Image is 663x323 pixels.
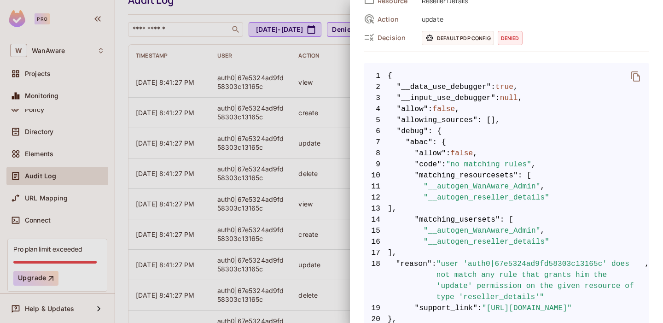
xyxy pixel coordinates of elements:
span: , [531,159,536,170]
span: : { [433,137,446,148]
span: 10 [364,170,388,181]
span: "matching_usersets" [415,214,500,225]
span: , [541,181,545,192]
span: 7 [364,137,388,148]
span: 4 [364,104,388,115]
span: "reason" [396,258,432,303]
span: "code" [415,159,442,170]
span: "[URL][DOMAIN_NAME]" [482,303,572,314]
span: Action [378,15,414,23]
span: , [473,148,477,159]
span: , [513,82,518,93]
span: "no_matching_rules" [446,159,531,170]
span: "matching_resourcesets" [415,170,518,181]
span: 15 [364,225,388,236]
span: : [491,82,495,93]
span: : [442,159,446,170]
span: 12 [364,192,388,203]
span: { [388,70,392,82]
span: : [ [518,170,531,181]
span: "abac" [406,137,433,148]
span: : [428,104,433,115]
span: : [432,258,436,303]
span: 2 [364,82,388,93]
span: , [518,93,523,104]
span: : { [428,126,442,137]
span: "allow" [415,148,446,159]
span: : [446,148,451,159]
span: : [495,93,500,104]
span: 9 [364,159,388,170]
span: , [455,104,459,115]
span: "__autogen_WanAware_Admin" [424,181,541,192]
span: 19 [364,303,388,314]
span: 8 [364,148,388,159]
span: true [495,82,513,93]
span: "user 'auth0|67e5324ad9fd58303c13165c' does not match any rule that grants him the 'update' permi... [436,258,645,303]
span: , [541,225,545,236]
span: ], [364,203,649,214]
span: : [], [477,115,500,126]
span: update [417,13,649,24]
button: delete [625,65,647,88]
span: 14 [364,214,388,225]
span: null [500,93,518,104]
span: 6 [364,126,388,137]
span: 11 [364,181,388,192]
span: 3 [364,93,388,104]
span: "__autogen_reseller_details" [424,192,549,203]
span: "__data_use_debugger" [397,82,491,93]
span: false [451,148,473,159]
span: 5 [364,115,388,126]
span: "__autogen_WanAware_Admin" [424,225,541,236]
span: : [ [500,214,513,225]
span: "allow" [397,104,428,115]
span: "__autogen_reseller_details" [424,236,549,247]
span: 17 [364,247,388,258]
span: , [645,258,649,303]
span: 18 [364,258,388,303]
span: Decision [378,33,414,42]
span: "debug" [397,126,428,137]
span: "allowing_sources" [397,115,478,126]
span: 16 [364,236,388,247]
span: 13 [364,203,388,214]
span: ], [364,247,649,258]
span: "support_link" [415,303,478,314]
span: denied [498,31,523,45]
span: Default PDP config [422,31,494,45]
span: 1 [364,70,388,82]
span: : [477,303,482,314]
span: false [433,104,455,115]
span: "__input_use_debugger" [397,93,496,104]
